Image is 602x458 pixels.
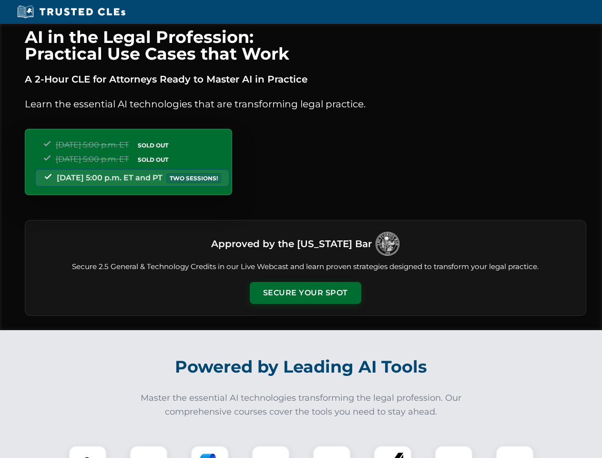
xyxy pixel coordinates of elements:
h1: AI in the Legal Profession: Practical Use Cases that Work [25,29,586,62]
p: A 2-Hour CLE for Attorneys Ready to Master AI in Practice [25,72,586,87]
img: Trusted CLEs [14,5,128,19]
p: Learn the essential AI technologies that are transforming legal practice. [25,96,586,112]
p: Secure 2.5 General & Technology Credits in our Live Webcast and learn proven strategies designed ... [37,261,574,272]
h3: Approved by the [US_STATE] Bar [211,235,372,252]
span: [DATE] 5:00 p.m. ET [56,140,129,149]
span: SOLD OUT [134,155,172,165]
span: SOLD OUT [134,140,172,150]
span: [DATE] 5:00 p.m. ET [56,155,129,164]
img: Logo [376,232,399,256]
button: Secure Your Spot [250,282,361,304]
p: Master the essential AI technologies transforming the legal profession. Our comprehensive courses... [134,391,468,419]
h2: Powered by Leading AI Tools [37,350,565,384]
